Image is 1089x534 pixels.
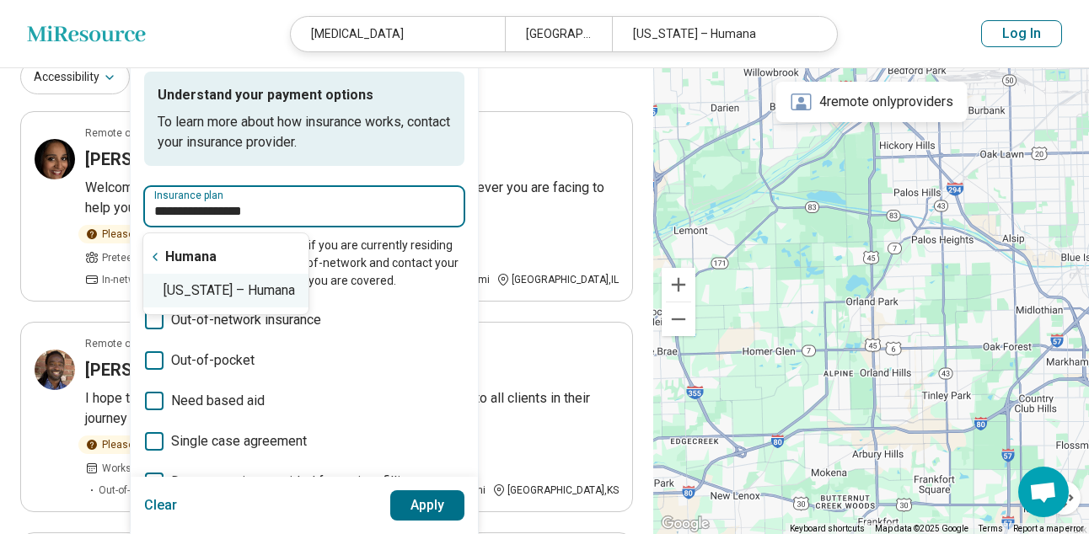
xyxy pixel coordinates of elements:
[875,524,968,533] span: Map data ©2025 Google
[662,302,695,336] button: Zoom out
[390,490,465,521] button: Apply
[143,274,308,307] div: [US_STATE] – Humana
[158,85,451,105] p: Understand your payment options
[144,490,178,521] button: Clear
[85,125,180,141] p: Remote or In-person
[85,147,217,171] h3: [PERSON_NAME]
[85,178,619,218] p: Welcome to Artesian Collaborative. We work with you through whatever you are facing to help you m...
[171,391,265,411] span: Need based aid
[85,358,217,382] h3: [PERSON_NAME]
[171,350,255,371] span: Out-of-pocket
[85,336,180,351] p: Remote or In-person
[143,240,308,307] div: Suggestions
[291,17,505,51] div: [MEDICAL_DATA]
[99,483,217,498] span: Out-of-network insurance
[171,310,321,330] span: Out-of-network insurance
[102,461,223,476] span: Works Mon, Tue, Wed, Thu
[154,190,454,200] label: Insurance plan
[1018,467,1069,517] div: Open chat
[102,272,200,287] span: In-network insurance
[85,388,619,429] p: I hope to provide a positive, empathic, and corrective environment to all clients in their journe...
[662,268,695,302] button: Zoom in
[496,272,619,287] div: [GEOGRAPHIC_DATA] , IL
[612,17,826,51] div: [US_STATE] – Humana
[78,225,179,243] div: Please inquire
[979,524,1003,533] a: Terms (opens in new tab)
[158,112,451,152] p: To learn more about how insurance works, contact your insurance provider.
[981,20,1062,47] button: Log In
[20,60,130,94] button: Accessibility
[1013,524,1084,533] a: Report a map error
[171,431,307,451] span: Single case agreement
[492,483,619,498] div: [GEOGRAPHIC_DATA] , KS
[78,435,179,454] div: Please inquire
[143,240,308,274] div: Humana
[171,472,415,492] span: Documentation provided for patient filling
[505,17,612,51] div: [GEOGRAPHIC_DATA], [GEOGRAPHIC_DATA]
[102,250,367,265] span: Preteen, Teen, Young adults, Adults, Seniors (65 or older)
[775,82,967,122] div: 4 remote only providers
